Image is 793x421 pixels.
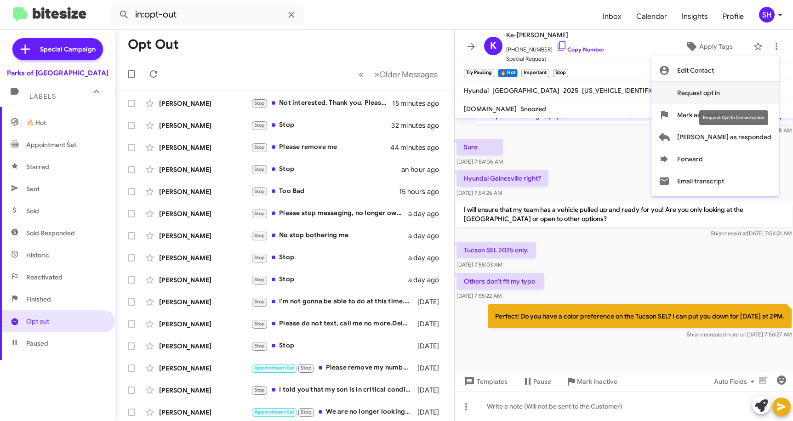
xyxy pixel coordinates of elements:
span: Request opt in [677,82,720,104]
div: Request Opt In Conversation [699,110,768,125]
button: Forward [651,148,779,170]
span: Edit Contact [677,59,714,81]
span: Mark as inactive [677,104,725,126]
span: [PERSON_NAME] as responded [677,126,771,148]
button: Email transcript [651,170,779,192]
